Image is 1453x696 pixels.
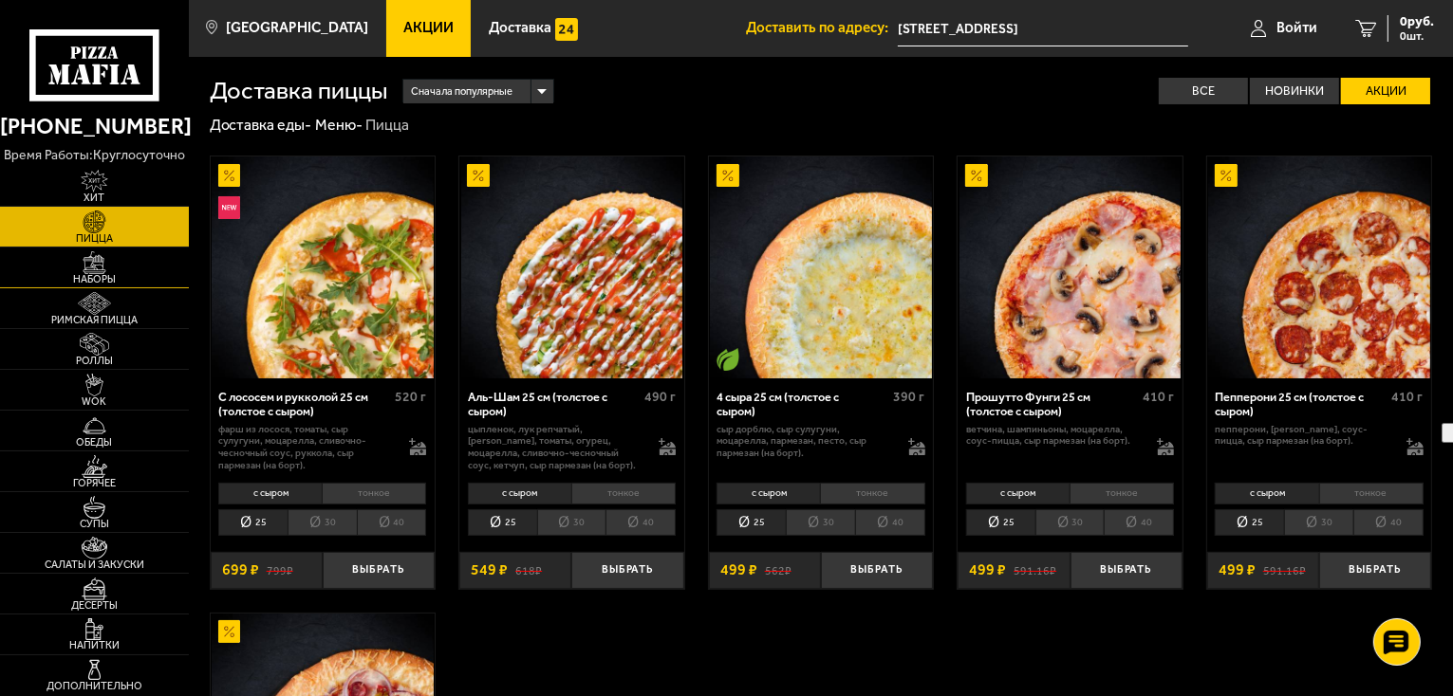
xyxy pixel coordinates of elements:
span: Доставить по адресу: [746,21,898,35]
span: 499 ₽ [720,562,757,577]
label: Акции [1341,78,1430,105]
li: с сыром [468,483,571,504]
img: 4 сыра 25 см (толстое с сыром) [710,156,932,378]
img: С лососем и рукколой 25 см (толстое с сыром) [212,156,434,378]
li: 30 [537,509,606,536]
span: Войти [1276,21,1317,35]
li: 25 [966,509,1035,536]
li: тонкое [820,483,924,504]
p: сыр дорблю, сыр сулугуни, моцарелла, пармезан, песто, сыр пармезан (на борт). [717,424,892,460]
span: 0 руб. [1400,15,1434,28]
span: Акции [403,21,454,35]
li: с сыром [1215,483,1318,504]
img: Новинка [218,196,241,219]
button: Выбрать [1319,552,1431,589]
span: 699 ₽ [222,562,259,577]
li: 25 [218,509,288,536]
img: Акционный [965,164,988,187]
li: с сыром [218,483,322,504]
s: 591.16 ₽ [1014,562,1056,577]
img: 15daf4d41897b9f0e9f617042186c801.svg [555,18,578,41]
button: Выбрать [1071,552,1183,589]
h1: Доставка пиццы [210,79,388,103]
a: АкционныйПепперони 25 см (толстое с сыром) [1207,156,1432,378]
div: Аль-Шам 25 см (толстое с сыром) [468,390,640,419]
li: 40 [855,509,925,536]
a: АкционныйНовинкаС лососем и рукколой 25 см (толстое с сыром) [211,156,436,378]
label: Все [1159,78,1248,105]
span: 520 г [395,389,426,405]
li: тонкое [1319,483,1424,504]
img: Акционный [1215,164,1238,187]
li: 30 [1284,509,1353,536]
a: АкционныйПрошутто Фунги 25 см (толстое с сыром) [958,156,1183,378]
button: Выбрать [323,552,435,589]
span: 410 г [1143,389,1174,405]
span: 0 шт. [1400,30,1434,42]
li: с сыром [717,483,820,504]
img: Пепперони 25 см (толстое с сыром) [1208,156,1430,378]
s: 591.16 ₽ [1263,562,1306,577]
li: 40 [1104,509,1174,536]
button: Выбрать [821,552,933,589]
li: 30 [288,509,357,536]
div: Пепперони 25 см (толстое с сыром) [1215,390,1387,419]
img: Акционный [218,620,241,643]
li: 30 [786,509,855,536]
p: цыпленок, лук репчатый, [PERSON_NAME], томаты, огурец, моцарелла, сливочно-чесночный соус, кетчуп... [468,424,643,472]
li: 25 [717,509,786,536]
a: Доставка еды- [210,116,312,134]
div: Пицца [365,116,409,136]
s: 618 ₽ [515,562,542,577]
div: 4 сыра 25 см (толстое с сыром) [717,390,888,419]
li: 40 [1353,509,1424,536]
img: Акционный [467,164,490,187]
li: тонкое [1070,483,1174,504]
s: 799 ₽ [267,562,293,577]
div: С лососем и рукколой 25 см (толстое с сыром) [218,390,390,419]
span: 499 ₽ [1219,562,1256,577]
span: Доставка [489,21,551,35]
li: с сыром [966,483,1070,504]
p: фарш из лосося, томаты, сыр сулугуни, моцарелла, сливочно-чесночный соус, руккола, сыр пармезан (... [218,424,394,472]
img: Аль-Шам 25 см (толстое с сыром) [461,156,683,378]
img: Прошутто Фунги 25 см (толстое с сыром) [959,156,1182,378]
input: Ваш адрес доставки [898,11,1188,46]
li: 25 [1215,509,1284,536]
li: тонкое [571,483,676,504]
li: 40 [605,509,676,536]
p: ветчина, шампиньоны, моцарелла, соус-пицца, сыр пармезан (на борт). [966,424,1142,449]
span: 410 г [1392,389,1424,405]
img: Вегетарианское блюдо [717,348,739,371]
a: Меню- [315,116,363,134]
li: 40 [357,509,427,536]
span: [GEOGRAPHIC_DATA] [226,21,368,35]
span: 499 ₽ [969,562,1006,577]
li: 30 [1035,509,1105,536]
a: АкционныйВегетарианское блюдо4 сыра 25 см (толстое с сыром) [709,156,934,378]
img: Акционный [218,164,241,187]
li: 25 [468,509,537,536]
img: Акционный [717,164,739,187]
button: Выбрать [571,552,683,589]
li: тонкое [322,483,426,504]
span: 390 г [894,389,925,405]
span: 549 ₽ [471,562,508,577]
label: Новинки [1250,78,1339,105]
span: Сначала популярные [411,78,512,106]
div: Прошутто Фунги 25 см (толстое с сыром) [966,390,1138,419]
s: 562 ₽ [765,562,792,577]
span: 490 г [644,389,676,405]
a: АкционныйАль-Шам 25 см (толстое с сыром) [459,156,684,378]
p: пепперони, [PERSON_NAME], соус-пицца, сыр пармезан (на борт). [1215,424,1390,449]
